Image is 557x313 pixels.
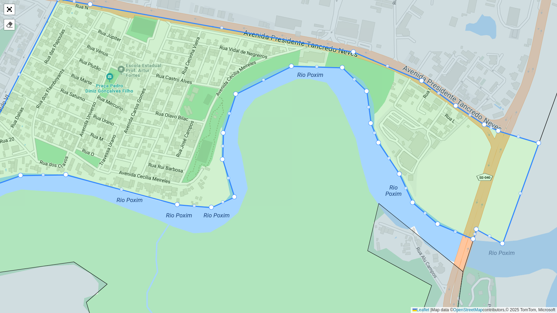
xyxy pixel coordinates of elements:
[453,307,483,312] a: OpenStreetMap
[413,307,429,312] a: Leaflet
[411,307,557,313] div: Map data © contributors,© 2025 TomTom, Microsoft
[4,4,15,15] a: Abrir mapa em tela cheia
[4,19,15,30] div: Remover camada(s)
[430,307,431,312] span: |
